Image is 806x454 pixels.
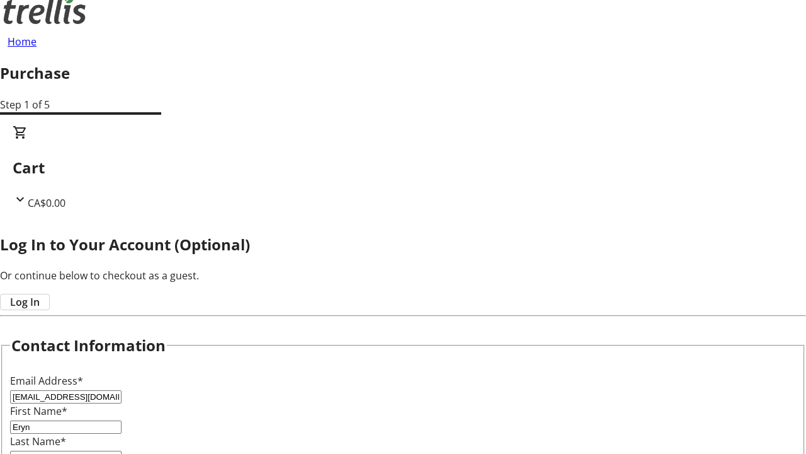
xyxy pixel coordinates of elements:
[11,334,166,357] h2: Contact Information
[28,196,65,210] span: CA$0.00
[10,404,67,418] label: First Name*
[10,294,40,310] span: Log In
[13,156,793,179] h2: Cart
[10,434,66,448] label: Last Name*
[10,374,83,388] label: Email Address*
[13,125,793,211] div: CartCA$0.00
